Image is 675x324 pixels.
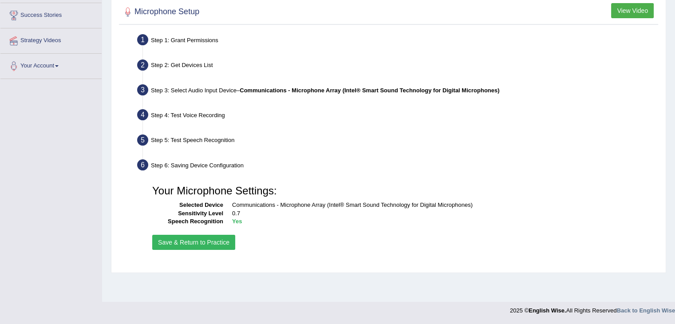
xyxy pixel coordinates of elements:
[152,185,651,197] h3: Your Microphone Settings:
[0,3,102,25] a: Success Stories
[152,217,223,226] dt: Speech Recognition
[0,28,102,51] a: Strategy Videos
[510,302,675,315] div: 2025 © All Rights Reserved
[152,209,223,218] dt: Sensitivity Level
[232,218,242,225] b: Yes
[133,132,662,151] div: Step 5: Test Speech Recognition
[237,87,499,94] span: –
[133,107,662,126] div: Step 4: Test Voice Recording
[232,209,651,218] dd: 0.7
[0,54,102,76] a: Your Account
[133,32,662,51] div: Step 1: Grant Permissions
[133,82,662,101] div: Step 3: Select Audio Input Device
[152,201,223,209] dt: Selected Device
[240,87,499,94] b: Communications - Microphone Array (Intel® Smart Sound Technology for Digital Microphones)
[121,5,199,19] h2: Microphone Setup
[133,157,662,176] div: Step 6: Saving Device Configuration
[611,3,654,18] button: View Video
[232,201,651,209] dd: Communications - Microphone Array (Intel® Smart Sound Technology for Digital Microphones)
[617,307,675,314] a: Back to English Wise
[529,307,566,314] strong: English Wise.
[152,235,235,250] button: Save & Return to Practice
[133,57,662,76] div: Step 2: Get Devices List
